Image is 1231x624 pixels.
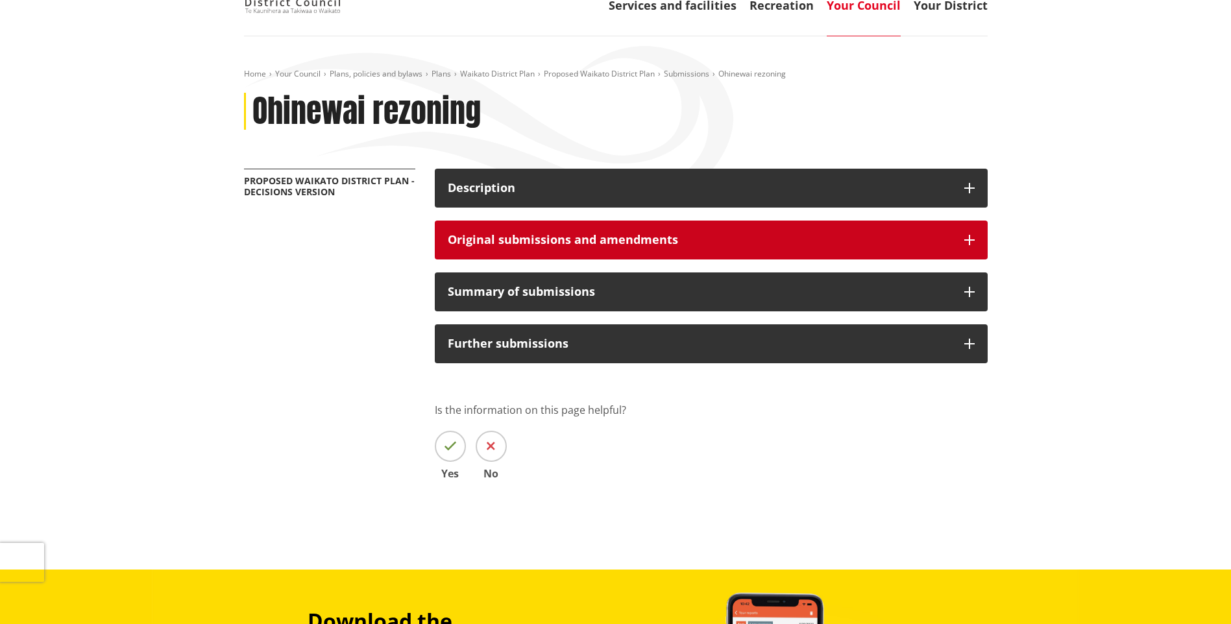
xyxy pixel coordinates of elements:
[435,402,988,418] p: Is the information on this page helpful?
[435,272,988,311] button: Summary of submissions
[1171,570,1218,616] iframe: Messenger Launcher
[275,68,321,79] a: Your Council
[432,68,451,79] a: Plans
[244,69,988,80] nav: breadcrumb
[244,174,415,198] a: Proposed Waikato District Plan - Decisions Version
[244,68,266,79] a: Home
[664,68,709,79] a: Submissions
[252,93,481,130] h1: Ohinewai rezoning
[544,68,655,79] a: Proposed Waikato District Plan
[448,234,951,246] h3: Original submissions and amendments
[435,169,988,208] button: Description
[435,221,988,259] button: Original submissions and amendments
[435,324,988,363] button: Further submissions
[718,68,786,79] span: Ohinewai rezoning
[448,182,951,195] h3: Description
[448,337,951,350] h3: Further submissions
[330,68,422,79] a: Plans, policies and bylaws
[476,468,507,479] span: No
[460,68,535,79] a: Waikato District Plan
[435,468,466,479] span: Yes
[448,285,951,298] h3: Summary of submissions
